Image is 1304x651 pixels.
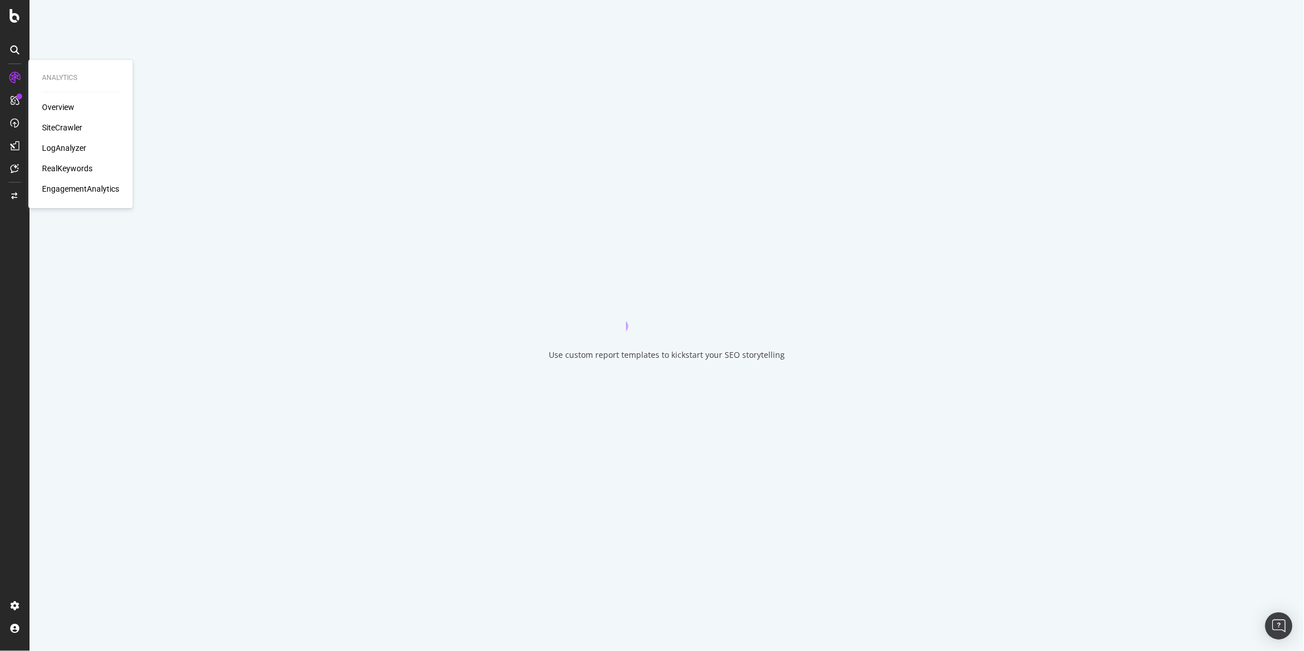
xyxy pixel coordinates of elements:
a: Overview [42,102,74,113]
div: animation [626,290,708,331]
a: SiteCrawler [42,122,82,133]
a: LogAnalyzer [42,142,86,154]
div: Use custom report templates to kickstart your SEO storytelling [549,349,785,361]
a: RealKeywords [42,163,92,174]
a: EngagementAnalytics [42,183,119,195]
div: Analytics [42,73,119,83]
div: Open Intercom Messenger [1265,612,1293,640]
